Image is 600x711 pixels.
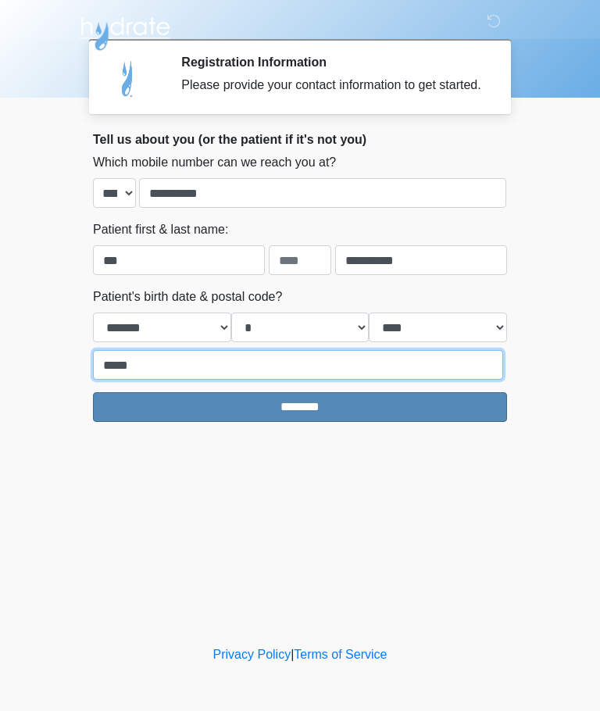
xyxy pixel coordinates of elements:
[93,132,507,147] h2: Tell us about you (or the patient if it's not you)
[291,648,294,661] a: |
[93,288,282,306] label: Patient's birth date & postal code?
[93,153,336,172] label: Which mobile number can we reach you at?
[181,76,484,95] div: Please provide your contact information to get started.
[77,12,173,52] img: Hydrate IV Bar - Arcadia Logo
[213,648,291,661] a: Privacy Policy
[294,648,387,661] a: Terms of Service
[93,220,228,239] label: Patient first & last name:
[105,55,152,102] img: Agent Avatar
